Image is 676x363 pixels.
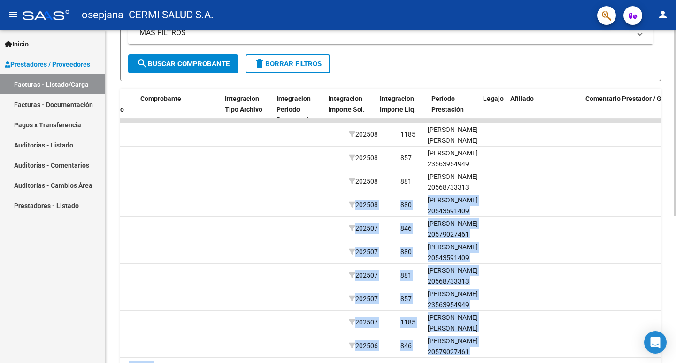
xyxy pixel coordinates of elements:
[400,293,412,304] div: 857
[428,289,495,310] div: [PERSON_NAME] 23563954949
[657,9,668,20] mat-icon: person
[123,5,214,25] span: - CERMI SALUD S.A.
[128,22,653,44] mat-expansion-panel-header: MAS FILTROS
[507,89,582,130] datatable-header-cell: Afiliado
[5,39,29,49] span: Inicio
[221,89,273,130] datatable-header-cell: Integracion Tipo Archivo
[428,312,495,344] div: [PERSON_NAME] [PERSON_NAME] 20564166074
[400,340,412,351] div: 846
[349,178,378,185] span: 202508
[225,95,262,113] span: Integracion Tipo Archivo
[431,95,464,113] span: Período Prestación
[479,89,507,130] datatable-header-cell: Legajo
[400,153,412,163] div: 857
[349,271,378,279] span: 202507
[254,60,322,68] span: Borrar Filtros
[349,318,378,326] span: 202507
[380,95,416,113] span: Integracion Importe Liq.
[400,200,412,210] div: 880
[428,89,479,130] datatable-header-cell: Período Prestación
[428,336,495,357] div: [PERSON_NAME] 20579027461
[428,242,495,263] div: [PERSON_NAME] 20543591409
[349,131,378,138] span: 202508
[273,89,324,130] datatable-header-cell: Integracion Periodo Presentacion
[376,89,428,130] datatable-header-cell: Integracion Importe Liq.
[74,5,123,25] span: - osepjana
[428,195,495,216] div: [PERSON_NAME] 20543591409
[428,148,495,170] div: [PERSON_NAME] 23563954949
[400,223,412,234] div: 846
[644,331,667,354] div: Open Intercom Messenger
[349,154,378,162] span: 202508
[349,201,378,209] span: 202508
[140,95,181,102] span: Comprobante
[400,247,412,257] div: 880
[349,342,378,349] span: 202506
[8,9,19,20] mat-icon: menu
[400,317,415,328] div: 1185
[137,89,221,130] datatable-header-cell: Comprobante
[128,54,238,73] button: Buscar Comprobante
[349,295,378,302] span: 202507
[277,95,316,124] span: Integracion Periodo Presentacion
[324,89,376,130] datatable-header-cell: Integracion Importe Sol.
[349,248,378,255] span: 202507
[328,95,365,113] span: Integracion Importe Sol.
[428,265,495,287] div: [PERSON_NAME] 20568733313
[400,129,415,140] div: 1185
[400,176,412,187] div: 881
[139,28,630,38] mat-panel-title: MAS FILTROS
[510,95,534,102] span: Afiliado
[400,270,412,281] div: 881
[428,218,495,240] div: [PERSON_NAME] 20579027461
[246,54,330,73] button: Borrar Filtros
[349,224,378,232] span: 202507
[483,95,504,102] span: Legajo
[428,171,495,193] div: [PERSON_NAME] 20568733313
[137,60,230,68] span: Buscar Comprobante
[428,124,495,156] div: [PERSON_NAME] [PERSON_NAME] 20564166074
[254,58,265,69] mat-icon: delete
[5,59,90,70] span: Prestadores / Proveedores
[137,58,148,69] mat-icon: search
